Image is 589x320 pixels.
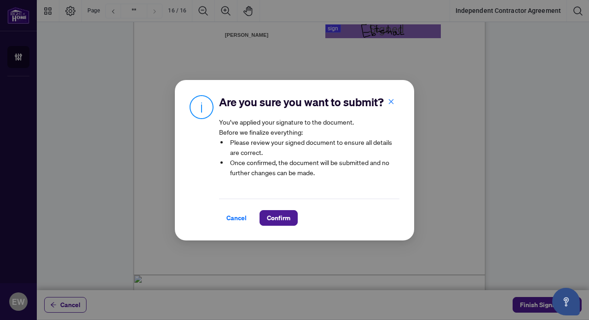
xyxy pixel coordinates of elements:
[226,211,247,225] span: Cancel
[228,157,399,177] li: Once confirmed, the document will be submitted and no further changes can be made.
[219,95,399,109] h2: Are you sure you want to submit?
[260,210,298,226] button: Confirm
[219,210,254,226] button: Cancel
[267,211,290,225] span: Confirm
[388,98,394,104] span: close
[219,117,399,184] article: You’ve applied your signature to the document. Before we finalize everything:
[228,137,399,157] li: Please review your signed document to ensure all details are correct.
[552,288,580,315] button: Open asap
[190,95,214,119] img: Info Icon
